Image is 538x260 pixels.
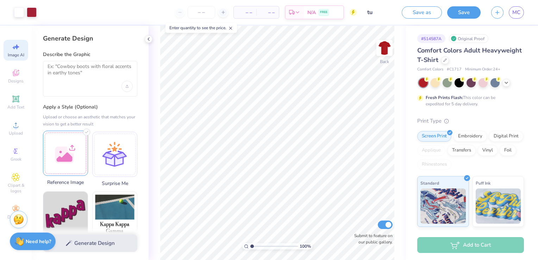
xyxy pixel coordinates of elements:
[362,5,396,19] input: Untitled Design
[11,156,21,162] span: Greek
[43,192,88,236] img: Text-Based
[417,34,445,43] div: # 514587A
[350,233,393,245] label: Submit to feature on our public gallery.
[121,81,133,92] div: Upload image
[7,104,24,110] span: Add Text
[420,179,439,187] span: Standard
[448,145,476,156] div: Transfers
[426,95,463,100] strong: Fresh Prints Flash:
[465,67,500,73] span: Minimum Order: 24 +
[43,104,137,111] label: Apply a Style (Optional)
[426,94,512,107] div: This color can be expedited for 5 day delivery.
[43,113,137,128] div: Upload or choose an aesthetic that matches your vision to get a better result
[8,78,24,84] span: Designs
[476,188,521,224] img: Puff Ink
[420,188,466,224] img: Standard
[417,46,522,64] span: Comfort Colors Adult Heavyweight T-Shirt
[92,180,137,187] span: Surprise Me
[478,145,498,156] div: Vinyl
[402,6,442,19] button: Save as
[453,131,487,142] div: Embroidery
[447,6,481,19] button: Save
[8,52,24,58] span: Image AI
[188,6,215,19] input: – –
[380,58,389,65] div: Back
[377,41,392,55] img: Back
[43,51,137,58] label: Describe the Graphic
[417,159,451,170] div: Rhinestones
[261,9,275,16] span: – –
[238,9,252,16] span: – –
[417,67,443,73] span: Comfort Colors
[9,130,23,136] span: Upload
[417,145,445,156] div: Applique
[26,238,51,245] strong: Need help?
[300,243,311,249] span: 100 %
[509,6,524,19] a: MC
[307,9,316,16] span: N/A
[7,214,24,220] span: Decorate
[417,131,451,142] div: Screen Print
[417,117,524,125] div: Print Type
[4,182,28,194] span: Clipart & logos
[447,67,462,73] span: # C1717
[500,145,516,156] div: Foil
[512,8,520,17] span: MC
[449,34,488,43] div: Original Proof
[165,23,237,33] div: Enter quantity to see the price.
[93,192,137,236] img: Photorealistic
[320,10,327,15] span: FREE
[43,179,88,186] span: Reference Image
[476,179,490,187] span: Puff Ink
[489,131,523,142] div: Digital Print
[43,34,137,43] div: Generate Design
